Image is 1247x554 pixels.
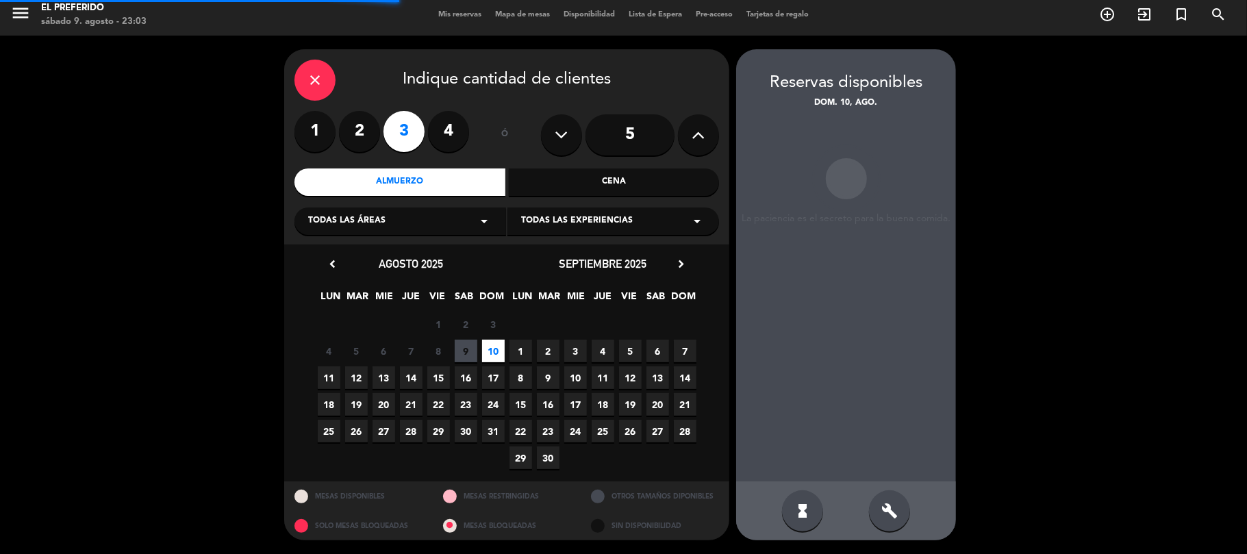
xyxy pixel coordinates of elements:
span: 24 [564,420,587,442]
span: 24 [482,393,505,416]
span: 21 [674,393,696,416]
span: MAR [538,288,561,311]
span: SAB [645,288,668,311]
span: 7 [674,340,696,362]
div: El Preferido [41,1,147,15]
i: menu [10,3,31,23]
span: 1 [509,340,532,362]
span: agosto 2025 [379,257,443,270]
div: OTROS TAMAÑOS DIPONIBLES [581,481,729,511]
i: chevron_left [325,257,340,271]
span: 19 [345,393,368,416]
span: 21 [400,393,423,416]
span: 8 [509,366,532,389]
span: LUN [512,288,534,311]
span: 8 [427,340,450,362]
span: 9 [537,366,559,389]
span: 18 [592,393,614,416]
span: 17 [482,366,505,389]
span: 23 [537,420,559,442]
span: JUE [400,288,423,311]
span: 30 [455,420,477,442]
span: MIE [565,288,588,311]
span: Tarjetas de regalo [740,11,816,18]
div: MESAS DISPONIBLES [284,481,433,511]
span: 27 [646,420,669,442]
span: 14 [674,366,696,389]
span: 28 [674,420,696,442]
div: dom. 10, ago. [736,97,956,110]
div: La paciencia es el secreto para la buena comida. [736,213,956,225]
span: 6 [646,340,669,362]
span: 22 [509,420,532,442]
span: 10 [564,366,587,389]
i: hourglass_full [794,503,811,519]
span: 31 [482,420,505,442]
span: 2 [455,313,477,336]
span: MIE [373,288,396,311]
i: turned_in_not [1173,6,1189,23]
div: sábado 9. agosto - 23:03 [41,15,147,29]
span: 3 [564,340,587,362]
span: 29 [509,446,532,469]
i: arrow_drop_down [476,213,492,229]
label: 2 [339,111,380,152]
div: MESAS BLOQUEADAS [433,511,581,540]
div: ó [483,111,527,159]
label: 1 [294,111,336,152]
span: 1 [427,313,450,336]
span: 23 [455,393,477,416]
span: 22 [427,393,450,416]
span: 28 [400,420,423,442]
label: 4 [428,111,469,152]
span: LUN [320,288,342,311]
i: exit_to_app [1136,6,1152,23]
span: MAR [347,288,369,311]
span: 2 [537,340,559,362]
span: 30 [537,446,559,469]
span: 26 [345,420,368,442]
span: 3 [482,313,505,336]
span: 29 [427,420,450,442]
span: 17 [564,393,587,416]
i: build [881,503,898,519]
span: 16 [455,366,477,389]
div: SIN DISPONIBILIDAD [581,511,729,540]
span: 10 [482,340,505,362]
span: Todas las áreas [308,214,386,228]
div: Indique cantidad de clientes [294,60,719,101]
span: Todas las experiencias [521,214,633,228]
span: 20 [373,393,395,416]
span: 25 [592,420,614,442]
button: menu [10,3,31,28]
div: Reservas disponibles [736,70,956,97]
span: 20 [646,393,669,416]
span: 4 [592,340,614,362]
span: 25 [318,420,340,442]
span: Lista de Espera [622,11,689,18]
i: chevron_right [674,257,688,271]
span: 15 [509,393,532,416]
span: Mis reservas [431,11,488,18]
div: SOLO MESAS BLOQUEADAS [284,511,433,540]
span: 6 [373,340,395,362]
span: VIE [427,288,449,311]
span: Disponibilidad [557,11,622,18]
div: MESAS RESTRINGIDAS [433,481,581,511]
span: DOM [672,288,694,311]
span: 16 [537,393,559,416]
i: close [307,72,323,88]
label: 3 [383,111,425,152]
span: SAB [453,288,476,311]
span: 11 [592,366,614,389]
span: 11 [318,366,340,389]
span: 18 [318,393,340,416]
span: 14 [400,366,423,389]
span: VIE [618,288,641,311]
span: 12 [619,366,642,389]
span: DOM [480,288,503,311]
span: 26 [619,420,642,442]
span: JUE [592,288,614,311]
span: 4 [318,340,340,362]
span: 9 [455,340,477,362]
